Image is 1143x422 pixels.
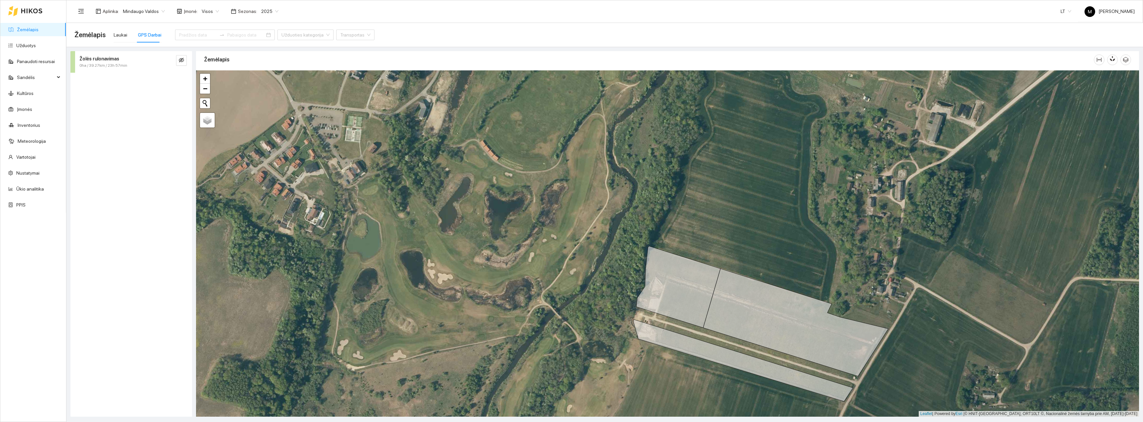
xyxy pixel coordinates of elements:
span: Sezonas : [238,8,257,15]
input: Pradžios data [179,31,217,39]
a: Ūkio analitika [16,186,44,192]
a: Žemėlapis [17,27,39,32]
div: Laukai [114,31,127,39]
button: Initiate a new search [200,98,210,108]
span: menu-fold [78,8,84,14]
span: 2025 [261,6,278,16]
strong: Žolės rulonavimas [79,56,119,61]
span: Mindaugo Valdos [123,6,165,16]
span: | [964,411,965,416]
span: + [203,74,207,83]
a: Panaudoti resursai [17,59,55,64]
a: PPIS [16,202,26,208]
a: Leaflet [920,411,932,416]
a: Zoom in [200,74,210,84]
a: Meteorologija [18,138,46,144]
a: Kultūros [17,91,34,96]
span: swap-right [219,32,225,38]
div: Žemėlapis [204,50,1094,69]
span: Visos [202,6,219,16]
a: Įmonės [17,107,32,112]
span: Sandėlis [17,71,55,84]
button: column-width [1094,54,1104,65]
span: − [203,84,207,93]
a: Esri [956,411,963,416]
a: Vartotojai [16,154,36,160]
div: Žolės rulonavimas0ha / 39.27km / 23h 57mineye-invisible [70,51,192,73]
button: menu-fold [74,5,88,18]
input: Pabaigos data [227,31,265,39]
a: Inventorius [18,123,40,128]
span: 0ha / 39.27km / 23h 57min [79,62,127,69]
span: layout [96,9,101,14]
span: calendar [231,9,236,14]
span: [PERSON_NAME] [1085,9,1135,14]
div: | Powered by © HNIT-[GEOGRAPHIC_DATA]; ORT10LT ©, Nacionalinė žemės tarnyba prie AM, [DATE]-[DATE] [919,411,1139,417]
span: Žemėlapis [74,30,106,40]
span: shop [177,9,182,14]
a: Zoom out [200,84,210,94]
a: Nustatymai [16,170,40,176]
span: to [219,32,225,38]
a: Užduotys [16,43,36,48]
button: eye-invisible [176,55,187,66]
div: GPS Darbai [138,31,161,39]
span: Įmonė : [184,8,198,15]
span: M [1088,6,1092,17]
span: LT [1061,6,1071,16]
a: Layers [200,113,215,127]
span: eye-invisible [179,57,184,64]
span: Aplinka : [103,8,119,15]
span: column-width [1094,57,1104,62]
